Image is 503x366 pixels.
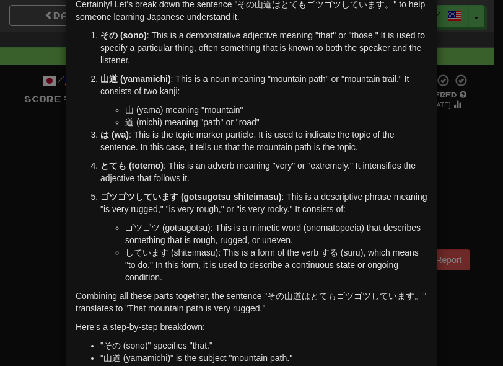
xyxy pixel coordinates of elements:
[100,339,427,352] li: "その (sono)" specifies "that."
[100,128,427,153] p: : This is the topic marker particle. It is used to indicate the topic of the sentence. In this ca...
[100,159,427,184] p: : This is an adverb meaning "very" or "extremely." It intensifies the adjective that follows it.
[100,352,427,364] li: "山道 (yamamichi)" is the subject "mountain path."
[125,116,427,128] li: 道 (michi) meaning "path" or "road"
[76,290,427,315] p: Combining all these parts together, the sentence "その山道はとてもゴツゴツしています。" translates to "That mountai...
[100,192,281,202] strong: ゴツゴツしています (gotsugotsu shiteimasu)
[76,321,427,333] p: Here's a step-by-step breakdown:
[100,74,171,84] strong: 山道 (yamamichi)
[100,190,427,215] p: : This is a descriptive phrase meaning "is very rugged," "is very rough," or "is very rocky." It ...
[125,104,427,116] li: 山 (yama) meaning "mountain"
[125,221,427,246] li: ゴツゴツ (gotsugotsu): This is a mimetic word (onomatopoeia) that describes something that is rough, ...
[100,30,147,40] strong: その (sono)
[100,130,129,140] strong: は (wa)
[100,29,427,66] p: : This is a demonstrative adjective meaning "that" or "those." It is used to specify a particular...
[100,161,164,171] strong: とても (totemo)
[125,246,427,283] li: しています (shiteimasu): This is a form of the verb する (suru), which means "to do." In this form, it i...
[100,73,427,97] p: : This is a noun meaning "mountain path" or "mountain trail." It consists of two kanji:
